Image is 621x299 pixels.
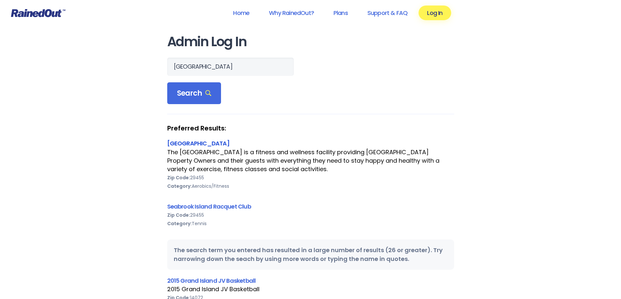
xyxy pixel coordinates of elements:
[167,277,256,285] a: 2015 Grand Island JV Basketball
[167,124,454,132] strong: Preferred Results:
[167,139,229,147] a: [GEOGRAPHIC_DATA]
[419,6,451,20] a: Log In
[167,139,454,148] div: [GEOGRAPHIC_DATA]
[167,276,454,285] div: 2015 Grand Island JV Basketball
[167,82,221,104] div: Search
[260,6,322,20] a: Why RainedOut?
[167,239,454,269] div: The search term you entered has resulted in a large number of results (26 or greater). Try narrow...
[359,6,416,20] a: Support & FAQ
[167,202,454,211] div: Seabrook Island Racquet Club
[167,58,294,76] input: Search Orgs…
[167,182,454,190] div: Aerobics/Fitness
[167,285,454,293] div: 2015 Grand Island JV Basketball
[167,211,454,219] div: 29455
[325,6,356,20] a: Plans
[167,212,190,218] b: Zip Code:
[167,219,454,228] div: Tennis
[167,34,454,49] h1: Admin Log In
[177,89,212,98] span: Search
[167,183,192,189] b: Category:
[167,202,251,211] a: Seabrook Island Racquet Club
[167,174,190,181] b: Zip Code:
[167,148,454,173] div: The [GEOGRAPHIC_DATA] is a fitness and wellness facility providing [GEOGRAPHIC_DATA] Property Own...
[167,173,454,182] div: 29455
[167,220,192,227] b: Category:
[225,6,258,20] a: Home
